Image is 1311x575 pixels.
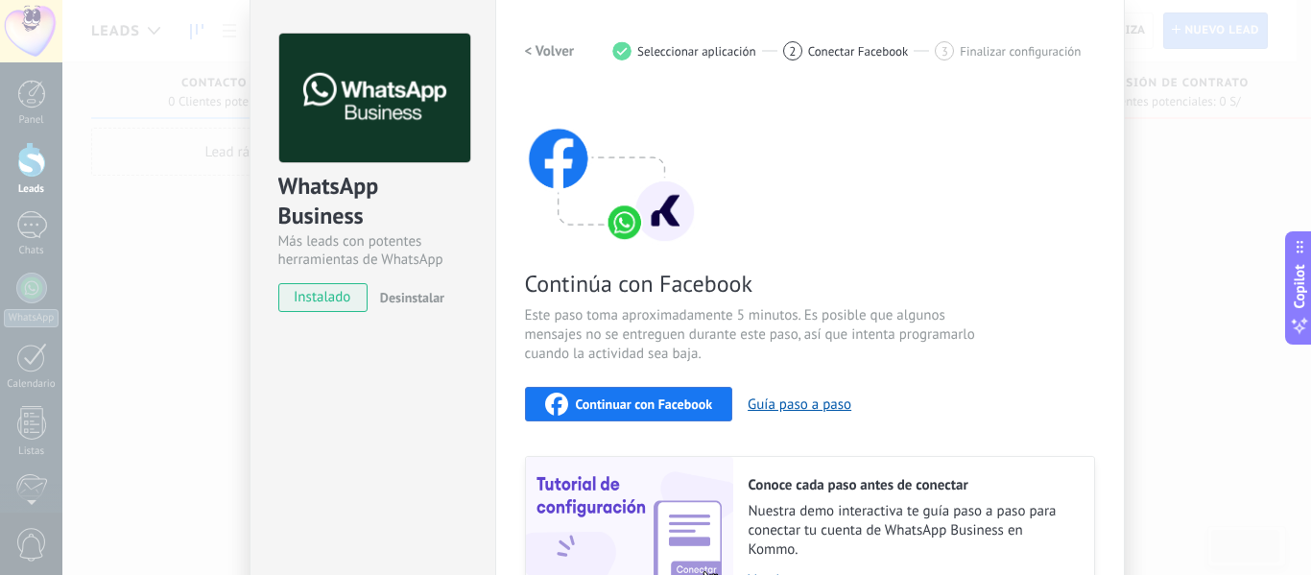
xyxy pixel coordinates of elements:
span: Este paso toma aproximadamente 5 minutos. Es posible que algunos mensajes no se entreguen durante... [525,306,982,364]
div: Más leads con potentes herramientas de WhatsApp [278,232,467,269]
span: instalado [279,283,367,312]
span: 3 [942,43,948,60]
span: Copilot [1290,264,1309,308]
div: WhatsApp Business [278,171,467,232]
h2: Conoce cada paso antes de conectar [749,476,1075,494]
span: Continuar con Facebook [576,397,713,411]
img: connect with facebook [525,91,698,245]
span: Finalizar configuración [960,44,1081,59]
h2: < Volver [525,42,575,60]
button: Desinstalar [372,283,444,312]
button: Guía paso a paso [748,395,851,414]
span: 2 [789,43,796,60]
span: Desinstalar [380,289,444,306]
button: < Volver [525,34,575,68]
img: logo_main.png [279,34,470,163]
span: Continúa con Facebook [525,269,982,299]
span: Seleccionar aplicación [637,44,756,59]
span: Conectar Facebook [808,44,909,59]
button: Continuar con Facebook [525,387,733,421]
span: Nuestra demo interactiva te guía paso a paso para conectar tu cuenta de WhatsApp Business en Kommo. [749,502,1075,560]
